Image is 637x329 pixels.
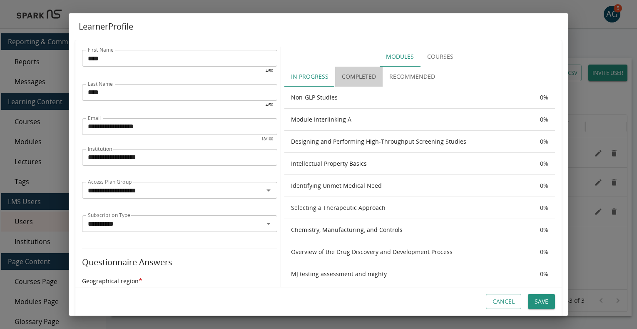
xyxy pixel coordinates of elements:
th: 0 % [533,175,555,197]
th: 0 % [533,109,555,131]
th: 0 % [533,241,555,263]
th: Identifying Unmet Medical Need [284,175,533,197]
label: First Name [88,46,114,53]
th: Intellectual Property Basics [284,153,533,175]
th: MJ testing assessment and mighty [284,263,533,285]
label: Access Plan Group [88,178,132,185]
th: 0 % [533,87,555,109]
th: 0 % [533,285,555,307]
h6: Geographical region [82,276,277,286]
th: Selecting a Therapeutic Approach [284,197,533,219]
label: Subscription Type [88,212,130,219]
th: 0 % [533,219,555,241]
button: Save [528,294,555,309]
button: Open [263,218,274,229]
th: Overview of the Drug Discovery and Development Process [284,241,533,263]
button: Recommended [383,67,442,87]
div: Completion statuses [284,67,555,87]
th: Intellectual Property During Development [284,285,533,307]
button: Courses [421,47,460,67]
label: Email [88,115,101,122]
th: Chemistry, Manufacturing, and Controls [284,219,533,241]
label: Institution [88,145,112,152]
button: Modules [379,47,421,67]
th: 0 % [533,153,555,175]
button: Cancel [486,294,521,309]
h2: Learner Profile [69,13,568,40]
th: 0 % [533,263,555,285]
div: Study Unit Types [284,47,555,67]
th: 0 % [533,131,555,153]
th: Designing and Performing High-Throughput Screening Studies [284,131,533,153]
button: Open [263,184,274,196]
button: Completed [335,67,383,87]
label: Last Name [88,80,113,87]
th: Non-GLP Studies [284,87,533,109]
th: Module Interlinking A [284,109,533,131]
th: 0 % [533,197,555,219]
button: In Progress [284,67,335,87]
h6: Questionnaire Answers [82,256,277,269]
